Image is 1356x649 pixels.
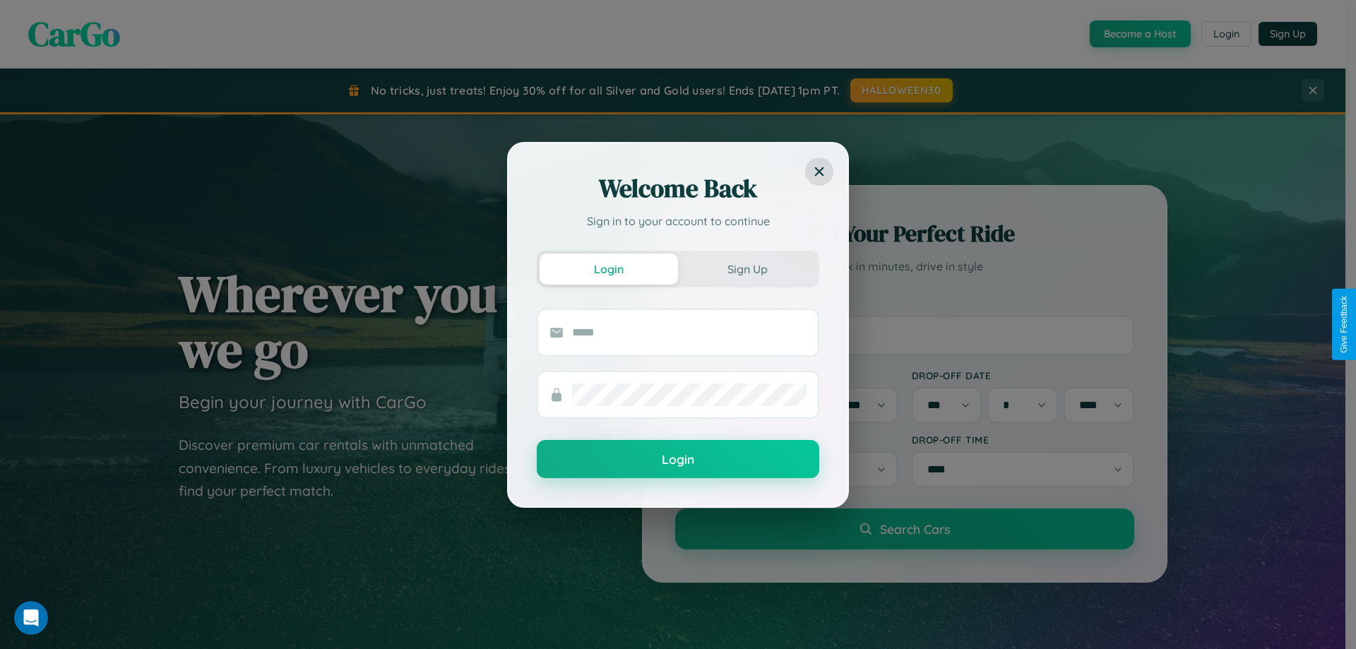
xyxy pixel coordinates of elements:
[1339,296,1349,353] div: Give Feedback
[14,601,48,635] iframe: Intercom live chat
[537,440,819,478] button: Login
[678,254,816,285] button: Sign Up
[540,254,678,285] button: Login
[537,213,819,230] p: Sign in to your account to continue
[537,172,819,206] h2: Welcome Back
